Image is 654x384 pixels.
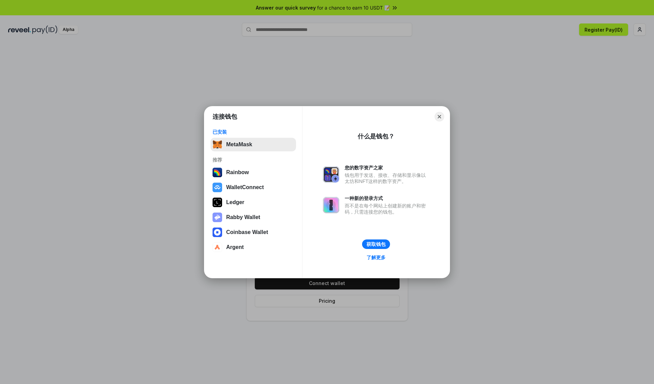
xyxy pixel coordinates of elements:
[323,166,339,183] img: svg+xml,%3Csvg%20xmlns%3D%22http%3A%2F%2Fwww.w3.org%2F2000%2Fsvg%22%20fill%3D%22none%22%20viewBox...
[211,181,296,194] button: WalletConnect
[213,228,222,237] img: svg+xml,%3Csvg%20width%3D%2228%22%20height%3D%2228%22%20viewBox%3D%220%200%2028%2028%22%20fill%3D...
[226,199,244,205] div: Ledger
[323,197,339,213] img: svg+xml,%3Csvg%20xmlns%3D%22http%3A%2F%2Fwww.w3.org%2F2000%2Fsvg%22%20fill%3D%22none%22%20viewBox...
[213,198,222,207] img: svg+xml,%3Csvg%20xmlns%3D%22http%3A%2F%2Fwww.w3.org%2F2000%2Fsvg%22%20width%3D%2228%22%20height%3...
[226,229,268,235] div: Coinbase Wallet
[345,172,429,184] div: 钱包用于发送、接收、存储和显示像以太坊和NFT这样的数字资产。
[226,214,260,220] div: Rabby Wallet
[213,129,294,135] div: 已安装
[211,226,296,239] button: Coinbase Wallet
[213,113,237,121] h1: 连接钱包
[367,241,386,247] div: 获取钱包
[345,165,429,171] div: 您的数字资产之家
[345,195,429,201] div: 一种新的登录方式
[213,243,222,252] img: svg+xml,%3Csvg%20width%3D%2228%22%20height%3D%2228%22%20viewBox%3D%220%200%2028%2028%22%20fill%3D...
[226,141,252,148] div: MetaMask
[213,140,222,149] img: svg+xml,%3Csvg%20fill%3D%22none%22%20height%3D%2233%22%20viewBox%3D%220%200%2035%2033%22%20width%...
[211,240,296,254] button: Argent
[358,132,394,140] div: 什么是钱包？
[226,184,264,190] div: WalletConnect
[226,244,244,250] div: Argent
[362,239,390,249] button: 获取钱包
[213,168,222,177] img: svg+xml,%3Csvg%20width%3D%22120%22%20height%3D%22120%22%20viewBox%3D%220%200%20120%20120%22%20fil...
[211,166,296,179] button: Rainbow
[226,169,249,176] div: Rainbow
[213,157,294,163] div: 推荐
[435,112,444,121] button: Close
[362,253,390,262] a: 了解更多
[345,203,429,215] div: 而不是在每个网站上创建新的账户和密码，只需连接您的钱包。
[367,254,386,261] div: 了解更多
[211,138,296,151] button: MetaMask
[211,196,296,209] button: Ledger
[213,213,222,222] img: svg+xml,%3Csvg%20xmlns%3D%22http%3A%2F%2Fwww.w3.org%2F2000%2Fsvg%22%20fill%3D%22none%22%20viewBox...
[211,211,296,224] button: Rabby Wallet
[213,183,222,192] img: svg+xml,%3Csvg%20width%3D%2228%22%20height%3D%2228%22%20viewBox%3D%220%200%2028%2028%22%20fill%3D...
